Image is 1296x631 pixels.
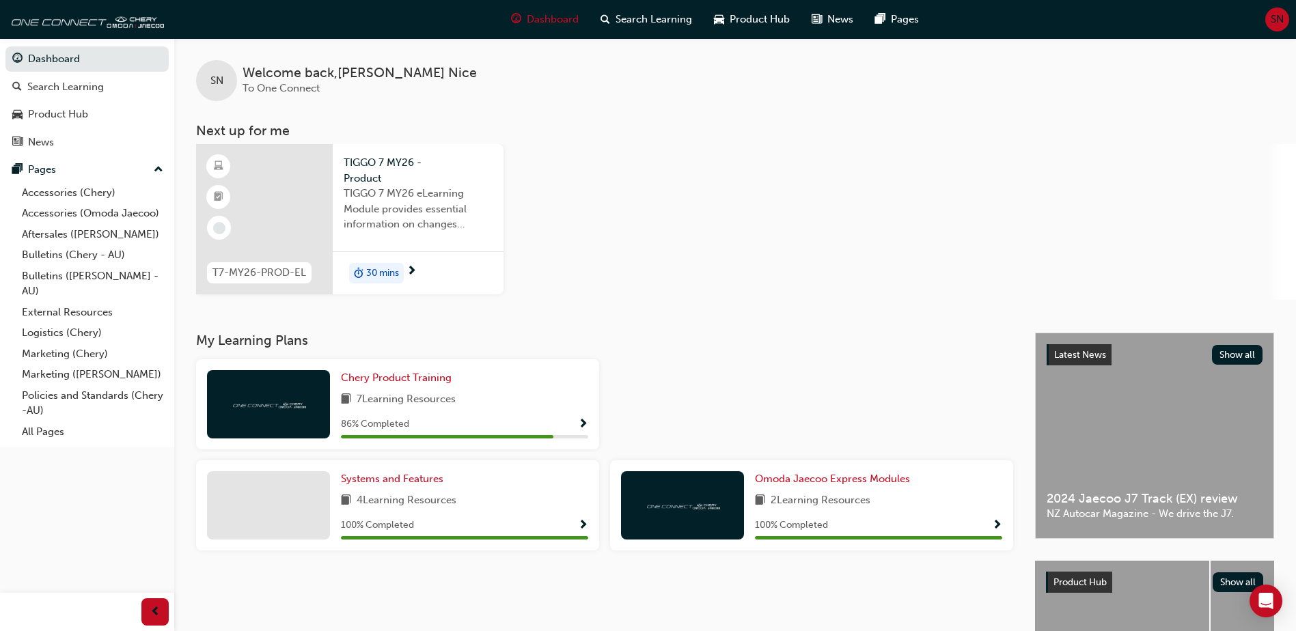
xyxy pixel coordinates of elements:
[771,492,870,509] span: 2 Learning Resources
[827,12,853,27] span: News
[16,364,169,385] a: Marketing ([PERSON_NAME])
[12,53,23,66] span: guage-icon
[16,385,169,421] a: Policies and Standards (Chery -AU)
[341,391,351,408] span: book-icon
[527,12,579,27] span: Dashboard
[16,322,169,343] a: Logistics (Chery)
[28,162,56,178] div: Pages
[196,333,1013,348] h3: My Learning Plans
[341,518,414,533] span: 100 % Completed
[1046,572,1263,593] a: Product HubShow all
[366,266,399,281] span: 30 mins
[601,11,610,28] span: search-icon
[812,11,822,28] span: news-icon
[16,343,169,365] a: Marketing (Chery)
[5,130,169,155] a: News
[703,5,801,33] a: car-iconProduct Hub
[243,82,320,94] span: To One Connect
[16,421,169,443] a: All Pages
[5,46,169,72] a: Dashboard
[730,12,790,27] span: Product Hub
[12,81,22,94] span: search-icon
[28,107,88,122] div: Product Hub
[755,473,910,485] span: Omoda Jaecoo Express Modules
[1265,8,1289,31] button: SN
[1212,345,1263,365] button: Show all
[196,144,504,294] a: T7-MY26-PROD-ELTIGGO 7 MY26 - ProductTIGGO 7 MY26 eLearning Module provides essential information...
[344,155,493,186] span: TIGGO 7 MY26 - Product
[12,109,23,121] span: car-icon
[16,224,169,245] a: Aftersales ([PERSON_NAME])
[875,11,885,28] span: pages-icon
[755,471,915,487] a: Omoda Jaecoo Express Modules
[578,416,588,433] button: Show Progress
[12,137,23,149] span: news-icon
[341,371,452,384] span: Chery Product Training
[16,302,169,323] a: External Resources
[12,164,23,176] span: pages-icon
[755,492,765,509] span: book-icon
[590,5,703,33] a: search-iconSearch Learning
[16,182,169,204] a: Accessories (Chery)
[344,186,493,232] span: TIGGO 7 MY26 eLearning Module provides essential information on changes introduced with the new M...
[1213,572,1264,592] button: Show all
[992,517,1002,534] button: Show Progress
[1250,585,1282,617] div: Open Intercom Messenger
[16,266,169,302] a: Bulletins ([PERSON_NAME] - AU)
[578,419,588,431] span: Show Progress
[992,520,1002,532] span: Show Progress
[231,397,306,410] img: oneconnect
[500,5,590,33] a: guage-iconDashboard
[354,264,363,282] span: duration-icon
[1047,506,1263,522] span: NZ Autocar Magazine - We drive the J7.
[341,370,457,386] a: Chery Product Training
[891,12,919,27] span: Pages
[5,74,169,100] a: Search Learning
[341,417,409,432] span: 86 % Completed
[357,492,456,509] span: 4 Learning Resources
[1054,349,1106,361] span: Latest News
[578,517,588,534] button: Show Progress
[16,203,169,224] a: Accessories (Omoda Jaecoo)
[28,135,54,150] div: News
[5,44,169,157] button: DashboardSearch LearningProduct HubNews
[341,492,351,509] span: book-icon
[213,222,225,234] span: learningRecordVerb_NONE-icon
[154,161,163,179] span: up-icon
[406,266,417,278] span: next-icon
[645,499,720,511] img: oneconnect
[755,518,828,533] span: 100 % Completed
[864,5,930,33] a: pages-iconPages
[174,123,1296,139] h3: Next up for me
[357,391,456,408] span: 7 Learning Resources
[341,473,443,485] span: Systems and Features
[1271,12,1284,27] span: SN
[16,244,169,266] a: Bulletins (Chery - AU)
[1053,576,1107,588] span: Product Hub
[5,157,169,182] button: Pages
[616,12,692,27] span: Search Learning
[1035,333,1274,539] a: Latest NewsShow all2024 Jaecoo J7 Track (EX) reviewNZ Autocar Magazine - We drive the J7.
[1047,491,1263,507] span: 2024 Jaecoo J7 Track (EX) review
[214,188,223,206] span: booktick-icon
[511,11,521,28] span: guage-icon
[243,66,477,81] span: Welcome back , [PERSON_NAME] Nice
[212,265,306,281] span: T7-MY26-PROD-EL
[801,5,864,33] a: news-iconNews
[27,79,104,95] div: Search Learning
[341,471,449,487] a: Systems and Features
[150,604,161,621] span: prev-icon
[578,520,588,532] span: Show Progress
[7,5,164,33] img: oneconnect
[210,73,223,89] span: SN
[714,11,724,28] span: car-icon
[1047,344,1263,366] a: Latest NewsShow all
[214,158,223,176] span: learningResourceType_ELEARNING-icon
[5,102,169,127] a: Product Hub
